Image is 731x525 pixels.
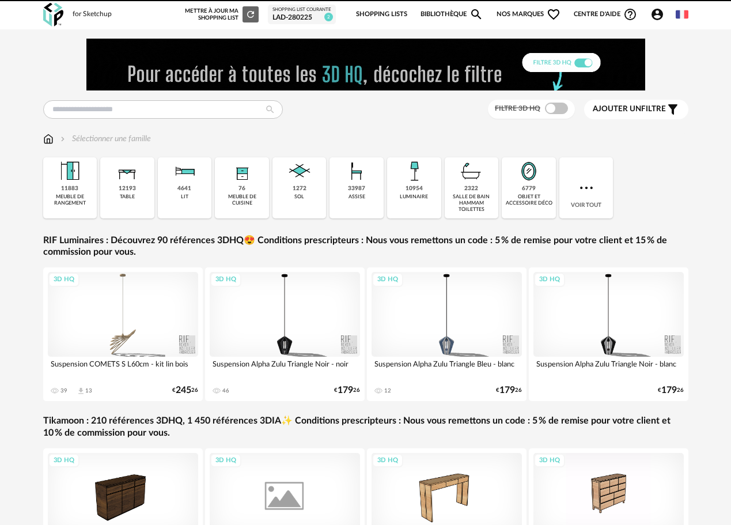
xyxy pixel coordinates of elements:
[349,194,365,200] div: assise
[593,104,666,114] span: filtre
[522,185,536,192] div: 6779
[448,194,495,213] div: salle de bain hammam toilettes
[650,7,669,21] span: Account Circle icon
[43,235,688,259] a: RIF Luminaires : Découvrez 90 références 3DHQ😍 Conditions prescripteurs : Nous vous remettons un ...
[172,387,198,394] div: € 26
[210,357,360,380] div: Suspension Alpha Zulu Triangle Noir - noir
[534,273,565,287] div: 3D HQ
[238,185,245,192] div: 76
[48,357,198,380] div: Suspension COMETS S L60cm - kit lin bois
[666,103,680,116] span: Filter icon
[534,454,565,468] div: 3D HQ
[496,387,522,394] div: € 26
[120,194,135,200] div: table
[218,194,266,207] div: meuble de cuisine
[469,7,483,21] span: Magnify icon
[58,133,67,145] img: svg+xml;base64,PHN2ZyB3aWR0aD0iMTYiIGhlaWdodD0iMTYiIHZpZXdCb3g9IjAgMCAxNiAxNiIgZmlsbD0ibm9uZSIgeG...
[60,387,67,394] div: 39
[356,2,407,27] a: Shopping Lists
[113,157,141,185] img: Table.png
[584,100,688,119] button: Ajouter unfiltre Filter icon
[286,157,313,185] img: Sol.png
[421,2,484,27] a: BibliothèqueMagnify icon
[171,157,198,185] img: Literie.png
[623,7,637,21] span: Help Circle Outline icon
[338,387,353,394] span: 179
[48,454,79,468] div: 3D HQ
[245,12,256,17] span: Refresh icon
[577,179,596,197] img: more.7b13dc1.svg
[457,157,485,185] img: Salle%20de%20bain.png
[228,157,256,185] img: Rangement.png
[367,267,527,401] a: 3D HQ Suspension Alpha Zulu Triangle Bleu - blanc 12 €17926
[495,105,540,112] span: Filtre 3D HQ
[85,387,92,394] div: 13
[119,185,136,192] div: 12193
[661,387,677,394] span: 179
[294,194,304,200] div: sol
[372,357,522,380] div: Suspension Alpha Zulu Triangle Bleu - blanc
[400,157,428,185] img: Luminaire.png
[372,454,403,468] div: 3D HQ
[77,387,85,395] span: Download icon
[324,13,333,21] span: 2
[181,194,188,200] div: lit
[43,133,54,145] img: svg+xml;base64,PHN2ZyB3aWR0aD0iMTYiIGhlaWdodD0iMTciIHZpZXdCb3g9IjAgMCAxNiAxNyIgZmlsbD0ibm9uZSIgeG...
[177,185,191,192] div: 4641
[43,3,63,27] img: OXP
[406,185,423,192] div: 10954
[48,273,79,287] div: 3D HQ
[56,157,84,185] img: Meuble%20de%20rangement.png
[559,157,613,218] div: Voir tout
[464,185,478,192] div: 2322
[272,7,331,13] div: Shopping List courante
[61,185,78,192] div: 11883
[47,194,94,207] div: meuble de rangement
[176,387,191,394] span: 245
[676,8,688,21] img: fr
[505,194,552,207] div: objet et accessoire déco
[272,13,331,22] div: LAD-280225
[43,267,203,401] a: 3D HQ Suspension COMETS S L60cm - kit lin bois 39 Download icon 13 €24526
[574,7,638,21] span: Centre d'aideHelp Circle Outline icon
[272,7,331,22] a: Shopping List courante LAD-280225 2
[372,273,403,287] div: 3D HQ
[499,387,515,394] span: 179
[497,2,561,27] span: Nos marques
[593,105,641,113] span: Ajouter un
[43,415,688,439] a: Tikamoon : 210 références 3DHQ, 1 450 références 3DIA✨ Conditions prescripteurs : Nous vous remet...
[515,157,543,185] img: Miroir.png
[658,387,684,394] div: € 26
[293,185,306,192] div: 1272
[86,39,645,90] img: FILTRE%20HQ%20NEW_V1%20(4).gif
[222,387,229,394] div: 46
[58,133,151,145] div: Sélectionner une famille
[547,7,560,21] span: Heart Outline icon
[210,454,241,468] div: 3D HQ
[73,10,112,19] div: for Sketchup
[348,185,365,192] div: 33987
[384,387,391,394] div: 12
[650,7,664,21] span: Account Circle icon
[533,357,684,380] div: Suspension Alpha Zulu Triangle Noir - blanc
[334,387,360,394] div: € 26
[400,194,428,200] div: luminaire
[343,157,370,185] img: Assise.png
[529,267,688,401] a: 3D HQ Suspension Alpha Zulu Triangle Noir - blanc €17926
[185,6,259,22] div: Mettre à jour ma Shopping List
[205,267,365,401] a: 3D HQ Suspension Alpha Zulu Triangle Noir - noir 46 €17926
[210,273,241,287] div: 3D HQ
